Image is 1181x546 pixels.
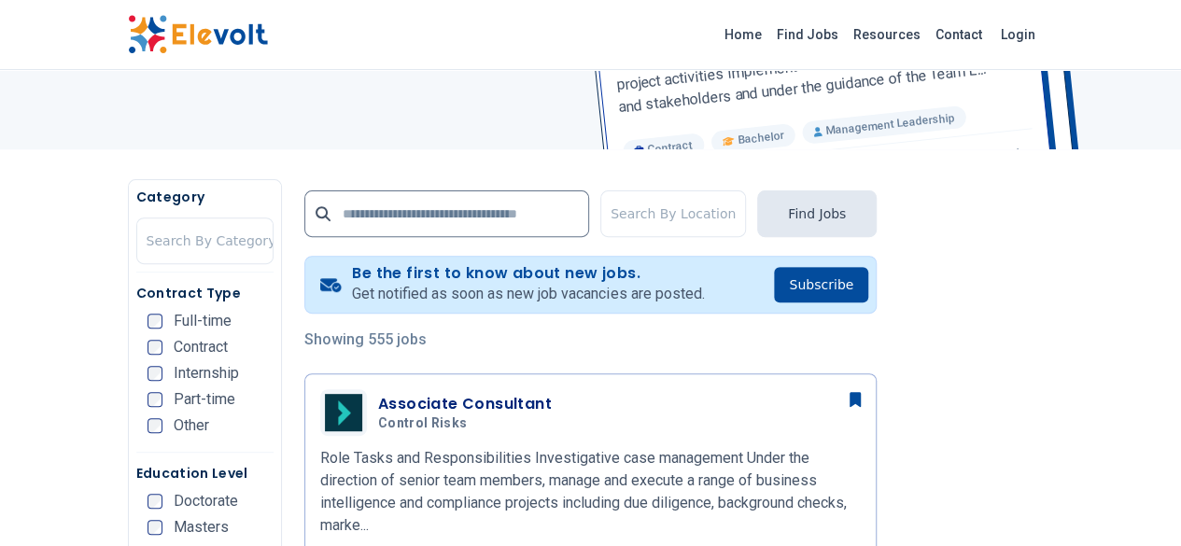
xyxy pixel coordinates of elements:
[717,20,769,49] a: Home
[174,520,229,535] span: Masters
[174,392,235,407] span: Part-time
[352,283,704,305] p: Get notified as soon as new job vacancies are posted.
[757,190,877,237] button: Find Jobs
[148,418,162,433] input: Other
[1088,456,1181,546] iframe: Chat Widget
[325,394,362,431] img: Control Risks
[174,314,232,329] span: Full-time
[148,520,162,535] input: Masters
[136,464,274,483] h5: Education Level
[174,366,239,381] span: Internship
[148,340,162,355] input: Contract
[846,20,928,49] a: Resources
[320,447,861,537] p: Role Tasks and Responsibilities Investigative case management Under the direction of senior team ...
[148,392,162,407] input: Part-time
[136,284,274,302] h5: Contract Type
[128,15,268,54] img: Elevolt
[352,264,704,283] h4: Be the first to know about new jobs.
[378,393,552,415] h3: Associate Consultant
[174,340,228,355] span: Contract
[136,188,274,206] h5: Category
[148,366,162,381] input: Internship
[148,494,162,509] input: Doctorate
[928,20,990,49] a: Contact
[174,418,209,433] span: Other
[304,329,877,351] p: Showing 555 jobs
[174,494,238,509] span: Doctorate
[769,20,846,49] a: Find Jobs
[148,314,162,329] input: Full-time
[378,415,468,432] span: Control Risks
[990,16,1047,53] a: Login
[774,267,868,302] button: Subscribe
